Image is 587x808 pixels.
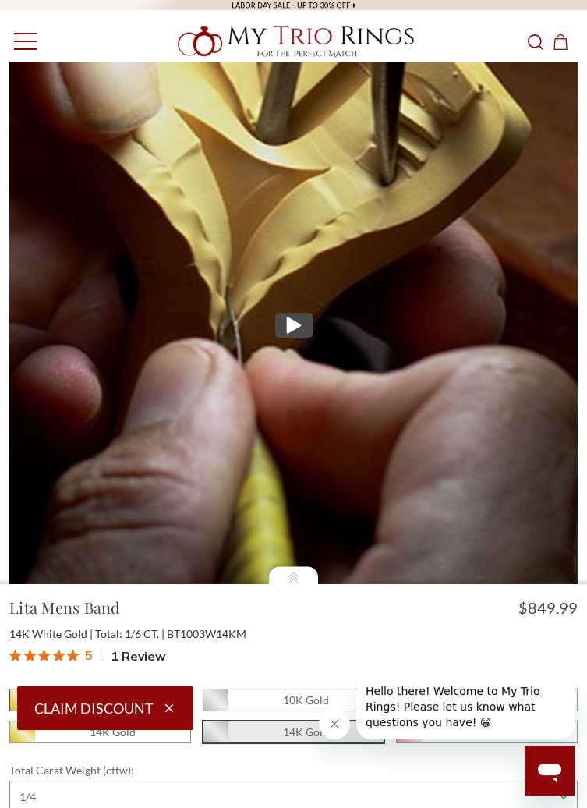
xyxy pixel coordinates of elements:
span: 1 Review [111,644,166,668]
iframe: Button to launch messaging window [525,746,575,796]
span: BT1003W14KM [167,627,246,640]
em: 10K Gold [283,693,329,707]
iframe: Close message [319,708,350,739]
svg: cart.cart_preview [553,34,568,50]
span: 10K White Gold [203,689,384,711]
button: Search [528,32,543,51]
img: My Trio Rings [169,16,419,66]
span: Toggle menu [14,41,37,42]
a: Cart with 0 items [553,32,578,51]
span: Total: 1/6 CT. [95,627,164,640]
button: Rated 5 out of 5 stars from 1 reviews. Jump to reviews. [9,644,166,668]
h1: Lita Mens Band [9,596,121,619]
span: $849.99 [518,598,578,617]
span: 14K White Gold [9,627,93,640]
iframe: Message from company [356,674,575,739]
span: 10K Yellow Gold [10,689,190,711]
img: https://vimeo.com/683978380 [9,41,578,609]
span: 14K White Gold [203,721,384,742]
span: 5 [85,645,93,664]
em: 14K Gold [90,725,136,739]
label: Total Carat Weight (cttw): [9,762,578,778]
a: My Trio Rings [147,19,440,62]
button: Claim Discount [17,686,193,730]
em: 14K Gold [283,725,329,739]
span: 14K Yellow Gold [10,721,190,742]
svg: Search [528,34,543,50]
